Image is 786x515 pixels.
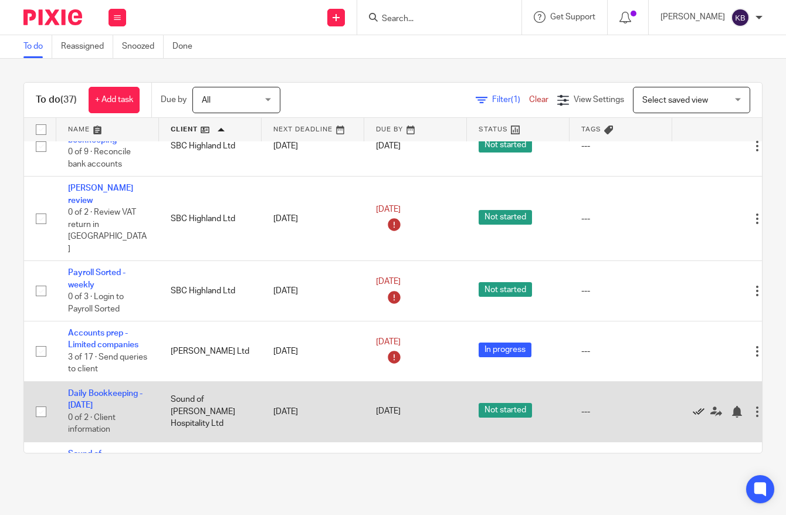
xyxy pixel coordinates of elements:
a: Monthly bookkeeping [68,124,117,144]
a: Done [172,35,201,58]
h1: To do [36,94,77,106]
td: SBC Highland Ltd [159,261,262,321]
span: In progress [479,343,531,357]
span: [DATE] [376,142,401,150]
td: [PERSON_NAME] Ltd [159,321,262,382]
span: Get Support [550,13,595,21]
span: 0 of 3 · Login to Payroll Sorted [68,293,124,313]
a: Mark as done [693,406,710,418]
span: Not started [479,138,532,153]
span: [DATE] [376,205,401,214]
td: Sound of [PERSON_NAME] Hospitality Ltd [159,442,262,502]
span: Not started [479,210,532,225]
td: SBC Highland Ltd [159,116,262,177]
img: svg%3E [731,8,750,27]
td: [DATE] [262,381,364,442]
a: + Add task [89,87,140,113]
a: Reassigned [61,35,113,58]
a: Daily Bookkeeping - [DATE] [68,389,143,409]
span: View Settings [574,96,624,104]
div: --- [581,406,660,418]
span: 3 of 17 · Send queries to client [68,353,147,374]
p: [PERSON_NAME] [660,11,725,23]
input: Search [381,14,486,25]
td: [DATE] [262,261,364,321]
img: Pixie [23,9,82,25]
span: Not started [479,403,532,418]
div: --- [581,213,660,225]
td: [DATE] [262,116,364,177]
a: Accounts prep - Limited companies [68,329,138,349]
a: Payroll Sorted - weekly [68,269,126,289]
td: Sound of [PERSON_NAME] Hospitality Ltd [159,381,262,442]
span: 0 of 2 · Client information [68,414,116,434]
span: Not started [479,282,532,297]
a: Snoozed [122,35,164,58]
td: [DATE] [262,442,364,502]
span: Filter [492,96,529,104]
span: [DATE] [376,277,401,286]
a: Clear [529,96,548,104]
td: SBC Highland Ltd [159,177,262,261]
td: [DATE] [262,321,364,382]
span: Tags [581,126,601,133]
a: To do [23,35,52,58]
div: --- [581,345,660,357]
span: Select saved view [642,96,708,104]
div: --- [581,285,660,297]
span: [DATE] [376,408,401,416]
td: [DATE] [262,177,364,261]
span: (37) [60,95,77,104]
a: [PERSON_NAME] review [68,184,133,204]
span: 0 of 9 · Reconcile bank accounts [68,148,131,169]
span: 0 of 2 · Review VAT return in [GEOGRAPHIC_DATA] [68,208,147,253]
span: [DATE] [376,338,401,346]
span: (1) [511,96,520,104]
p: Due by [161,94,187,106]
span: All [202,96,211,104]
a: Sound of [PERSON_NAME] - sales [68,450,138,482]
div: --- [581,140,660,152]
